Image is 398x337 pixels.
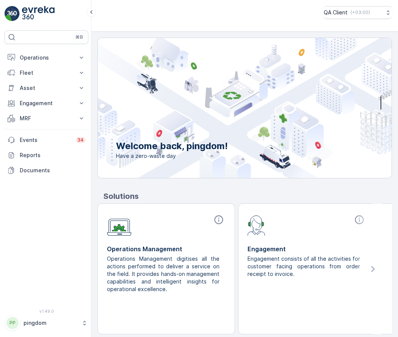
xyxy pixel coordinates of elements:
[64,38,392,178] img: city illustration
[5,65,88,80] button: Fleet
[24,319,78,327] p: pingdom
[5,309,88,313] span: v 1.49.0
[5,80,88,96] button: Asset
[5,163,88,178] a: Documents
[5,148,88,163] a: Reports
[248,244,366,254] p: Engagement
[5,6,20,21] img: logo
[324,9,348,16] p: QA Client
[20,151,85,159] p: Reports
[107,244,226,254] p: Operations Management
[5,111,88,126] button: MRF
[107,255,219,293] p: Operations Management digitises all the actions performed to deliver a service on the field. It p...
[248,255,360,278] p: Engagement consists of all the activities for customer facing operations from order receipt to in...
[75,34,83,40] p: ⌘B
[20,167,85,174] p: Documents
[5,132,88,148] a: Events34
[324,6,392,19] button: QA Client(+03:00)
[20,84,73,92] p: Asset
[20,54,73,61] p: Operations
[6,317,19,329] div: PP
[22,6,55,21] img: logo_light-DOdMpM7g.png
[20,115,73,122] p: MRF
[116,140,228,152] p: Welcome back, pingdom!
[77,137,84,143] p: 34
[351,9,370,16] p: ( +03:00 )
[20,136,71,144] p: Events
[116,152,228,160] span: Have a zero-waste day
[5,315,88,331] button: PPpingdom
[248,214,265,236] img: module-icon
[20,69,73,77] p: Fleet
[107,214,132,236] img: module-icon
[20,99,73,107] p: Engagement
[103,191,392,202] p: Solutions
[5,96,88,111] button: Engagement
[5,50,88,65] button: Operations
